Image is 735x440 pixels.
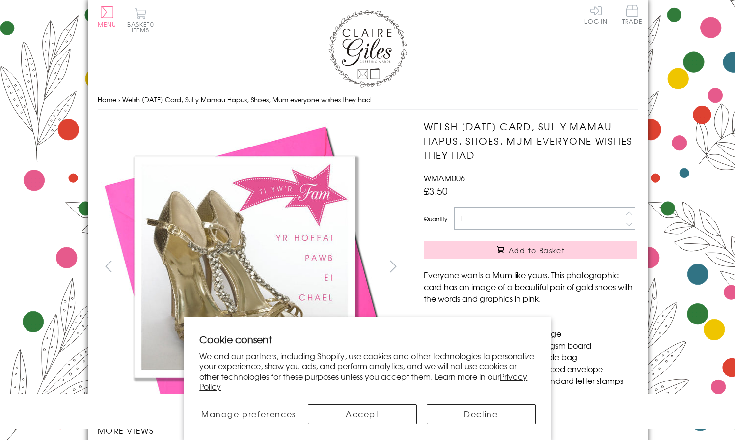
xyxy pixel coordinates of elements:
[434,316,637,327] li: Dimensions: 150mm x 150mm
[424,214,447,223] label: Quantity
[424,172,465,184] span: WMAM006
[509,245,565,255] span: Add to Basket
[424,184,448,198] span: £3.50
[308,404,417,424] button: Accept
[199,351,536,392] p: We and our partners, including Shopify, use cookies and other technologies to personalize your ex...
[118,95,120,104] span: ›
[98,20,117,29] span: Menu
[424,241,637,259] button: Add to Basket
[127,8,154,33] button: Basket0 items
[424,119,637,162] h1: Welsh [DATE] Card, Sul y Mamau Hapus, Shoes, Mum everyone wishes they had
[98,255,120,277] button: prev
[98,90,638,110] nav: breadcrumbs
[201,408,296,420] span: Manage preferences
[199,370,527,392] a: Privacy Policy
[98,119,392,414] img: Welsh Mother's Day Card, Sul y Mamau Hapus, Shoes, Mum everyone wishes they had
[424,269,637,304] p: Everyone wants a Mum like yours. This photographic card has an image of a beautiful pair of gold ...
[98,95,116,104] a: Home
[622,5,643,26] a: Trade
[328,10,407,88] img: Claire Giles Greetings Cards
[199,404,298,424] button: Manage preferences
[199,332,536,346] h2: Cookie consent
[98,424,405,436] h3: More views
[584,5,608,24] a: Log In
[98,6,117,27] button: Menu
[122,95,371,104] span: Welsh [DATE] Card, Sul y Mamau Hapus, Shoes, Mum everyone wishes they had
[382,255,404,277] button: next
[132,20,154,34] span: 0 items
[427,404,536,424] button: Decline
[622,5,643,24] span: Trade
